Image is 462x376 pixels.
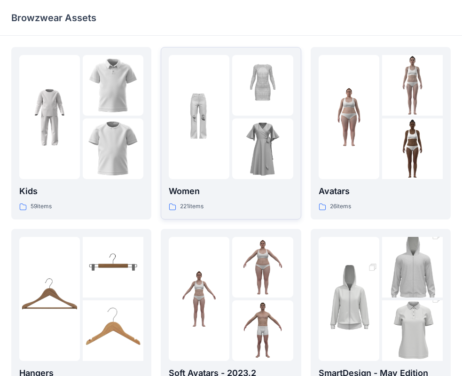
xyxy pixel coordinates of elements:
p: Kids [19,185,143,198]
p: Women [169,185,293,198]
img: folder 3 [232,118,293,179]
p: 221 items [180,202,204,211]
p: Browzwear Assets [11,11,96,24]
p: 26 items [330,202,351,211]
img: folder 1 [319,253,379,345]
img: folder 2 [83,237,143,298]
img: folder 3 [382,118,443,179]
img: folder 2 [232,237,293,298]
img: folder 1 [19,87,80,148]
img: folder 2 [232,55,293,116]
a: folder 1folder 2folder 3Kids59items [11,47,151,219]
img: folder 2 [83,55,143,116]
p: Avatars [319,185,443,198]
a: folder 1folder 2folder 3Avatars26items [311,47,451,219]
img: folder 1 [319,87,379,148]
img: folder 1 [169,268,229,329]
img: folder 2 [382,55,443,116]
a: folder 1folder 2folder 3Women221items [161,47,301,219]
img: folder 3 [232,300,293,361]
img: folder 1 [19,268,80,329]
img: folder 1 [169,87,229,148]
p: 59 items [31,202,52,211]
img: folder 3 [83,118,143,179]
img: folder 3 [83,300,143,361]
img: folder 2 [382,222,443,313]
